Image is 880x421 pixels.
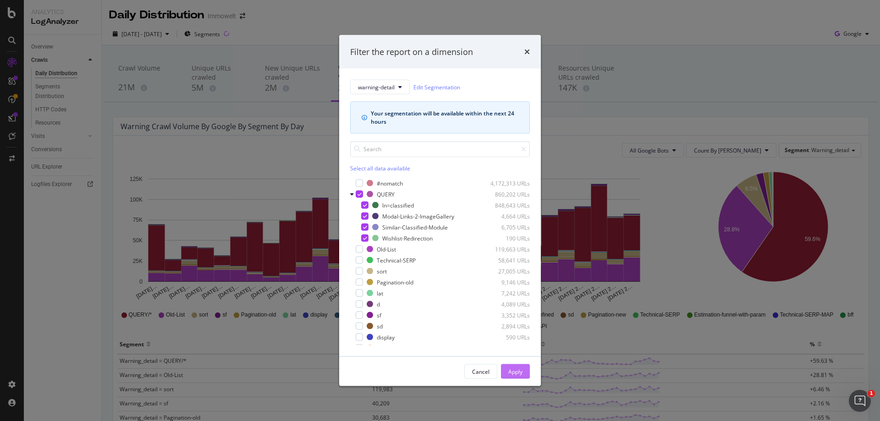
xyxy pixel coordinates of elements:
div: 4,664 URLs [485,212,530,220]
span: 1 [868,390,875,397]
div: 590 URLs [485,333,530,341]
div: #nomatch [377,179,403,187]
div: Cancel [472,367,489,375]
span: warning-detail [358,83,395,91]
div: 27,005 URLs [485,267,530,275]
div: Apply [508,367,522,375]
div: 3,352 URLs [485,311,530,319]
div: lat [377,289,383,297]
button: Cancel [464,364,497,379]
div: 9,146 URLs [485,278,530,286]
div: 7,242 URLs [485,289,530,297]
div: 119,663 URLs [485,245,530,253]
div: Technical-SERP [377,256,416,264]
a: Edit Segmentation [413,82,460,92]
div: ln=classified [382,201,414,209]
div: times [524,46,530,58]
div: sf [377,311,381,319]
div: d [377,300,380,308]
div: 848,643 URLs [485,201,530,209]
div: Modal-Links-2-ImageGallery [382,212,454,220]
button: Apply [501,364,530,379]
button: warning-detail [350,80,410,94]
div: Similar-Classified-Module [382,223,448,231]
div: sort [377,267,387,275]
div: 860,202 URLs [485,190,530,198]
iframe: Intercom live chat [849,390,871,412]
div: sd [377,322,383,330]
div: 2,894 URLs [485,322,530,330]
div: Filter the report on a dimension [350,46,473,58]
div: modal [339,35,541,386]
div: 583 URLs [485,344,530,352]
div: 4,089 URLs [485,300,530,308]
div: 4,172,313 URLs [485,179,530,187]
input: Search [350,141,530,157]
div: display [377,333,395,341]
div: info banner [350,102,530,134]
div: Old-List [377,245,396,253]
div: Pagination-old [377,278,413,286]
div: location [377,344,397,352]
div: Your segmentation will be available within the next 24 hours [371,109,518,126]
div: QUERY [377,190,395,198]
div: 58,641 URLs [485,256,530,264]
div: 190 URLs [485,234,530,242]
div: Wishlist-Redirection [382,234,433,242]
div: Select all data available [350,164,530,172]
div: 6,705 URLs [485,223,530,231]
